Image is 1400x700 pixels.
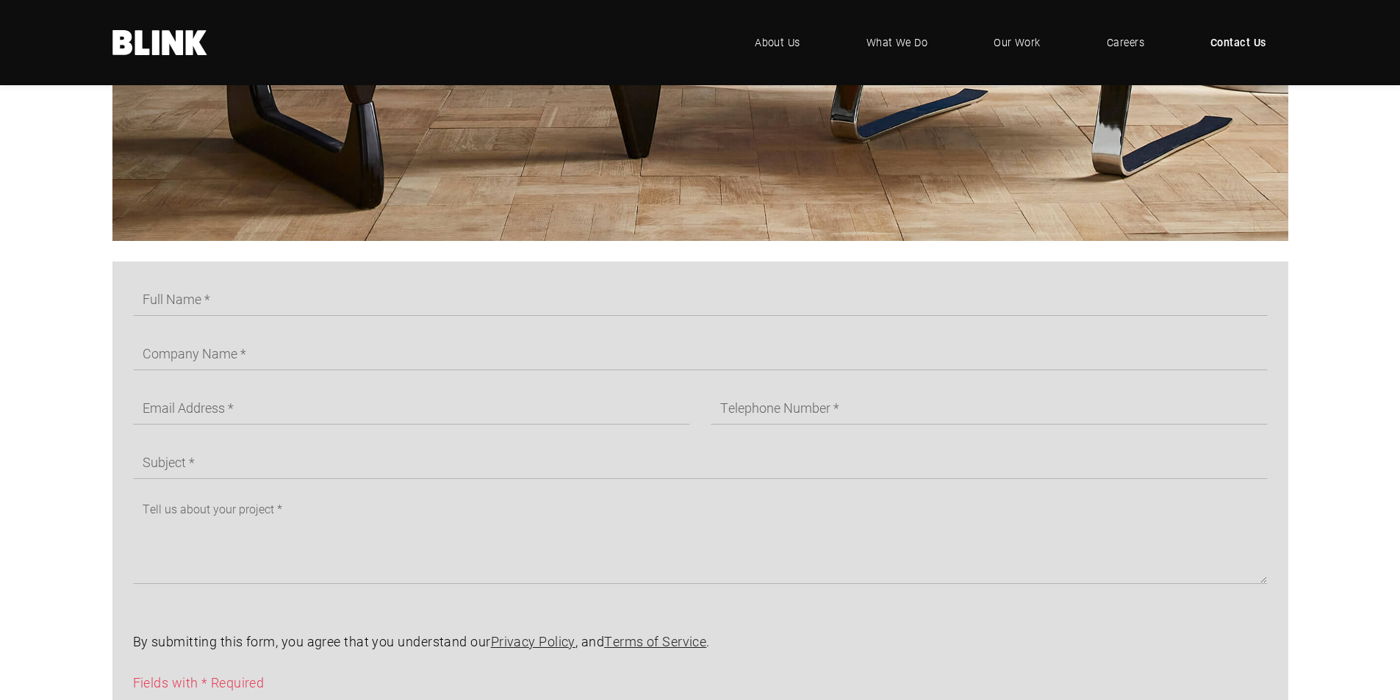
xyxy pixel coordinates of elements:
input: Email Address * [133,391,690,425]
span: Contact Us [1210,35,1266,51]
a: Our Work [972,21,1063,65]
a: Terms of Service [604,632,706,650]
input: Company Name * [133,336,1268,370]
a: Contact Us [1188,21,1288,65]
a: Careers [1085,21,1166,65]
p: By submitting this form, you agree that you understand our , and . [133,632,1268,652]
span: Our Work [994,35,1041,51]
span: Careers [1107,35,1144,51]
input: Full Name * [133,282,1268,316]
a: Home [112,30,208,55]
a: Privacy Policy [491,632,575,650]
a: About Us [733,21,822,65]
span: What We Do [866,35,928,51]
span: Fields with * Required [133,674,265,691]
input: Subject * [133,445,1268,479]
span: About Us [755,35,800,51]
input: Telephone Number * [711,391,1268,425]
a: What We Do [844,21,950,65]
